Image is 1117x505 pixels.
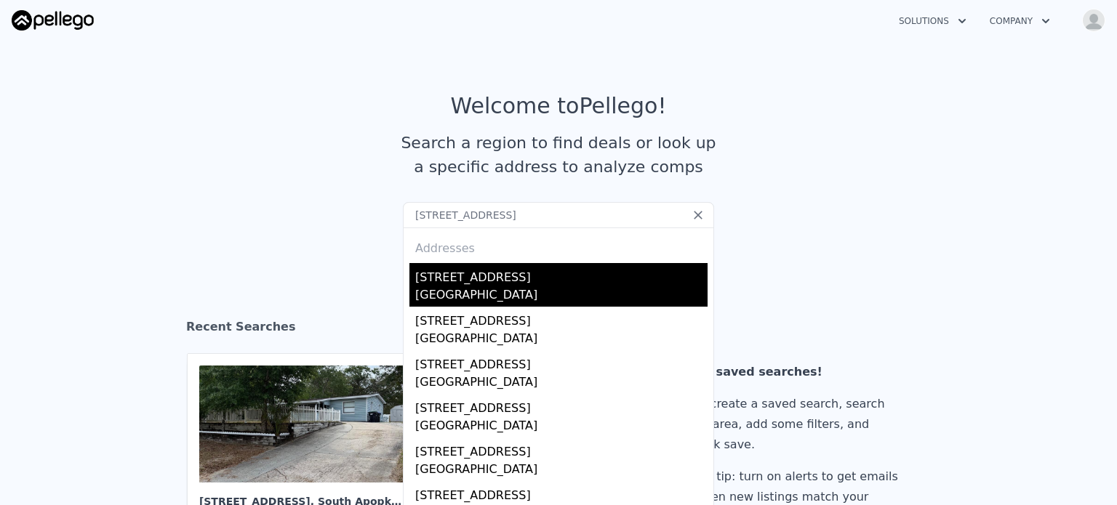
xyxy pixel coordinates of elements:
[415,461,708,481] div: [GEOGRAPHIC_DATA]
[451,93,667,119] div: Welcome to Pellego !
[403,202,714,228] input: Search an address or region...
[415,417,708,437] div: [GEOGRAPHIC_DATA]
[415,394,708,417] div: [STREET_ADDRESS]
[12,10,94,31] img: Pellego
[978,8,1062,34] button: Company
[694,394,904,455] div: To create a saved search, search an area, add some filters, and click save.
[415,481,708,504] div: [STREET_ADDRESS]
[887,8,978,34] button: Solutions
[415,263,708,286] div: [STREET_ADDRESS]
[694,362,904,382] div: No saved searches!
[186,307,931,353] div: Recent Searches
[415,286,708,307] div: [GEOGRAPHIC_DATA]
[415,373,708,394] div: [GEOGRAPHIC_DATA]
[396,131,721,179] div: Search a region to find deals or look up a specific address to analyze comps
[415,330,708,350] div: [GEOGRAPHIC_DATA]
[415,350,708,373] div: [STREET_ADDRESS]
[415,307,708,330] div: [STREET_ADDRESS]
[409,228,708,263] div: Addresses
[415,437,708,461] div: [STREET_ADDRESS]
[1082,9,1105,32] img: avatar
